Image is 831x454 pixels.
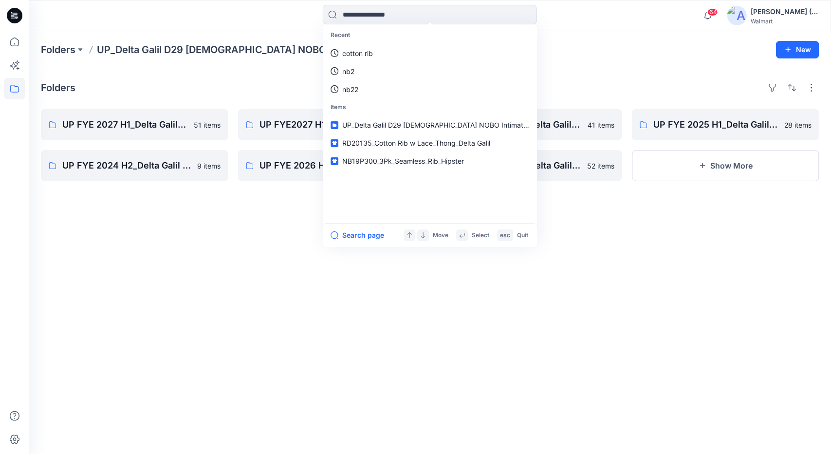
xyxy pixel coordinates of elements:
[325,62,535,80] a: nb2
[41,82,75,94] h4: Folders
[194,120,221,130] p: 51 items
[751,18,819,25] div: Walmart
[41,109,228,140] a: UP FYE 2027 H1_Delta Galil D29 [DEMOGRAPHIC_DATA] NOBO Wall51 items
[342,139,490,147] span: RD20135_Cotton Rib w Lace_Thong_Delta Galil
[97,43,372,57] p: UP_Delta Galil D29 [DEMOGRAPHIC_DATA] NOBO Intimates
[433,230,448,241] p: Move
[325,116,535,134] a: UP_Delta Galil D29 [DEMOGRAPHIC_DATA] NOBO Intimates
[653,118,778,132] p: UP FYE 2025 H1_Delta Galil D29 [DEMOGRAPHIC_DATA] NOBO Bras
[325,134,535,152] a: RD20135_Cotton Rib w Lace_Thong_Delta Galil
[238,150,425,181] a: UP FYE 2026 H2_Delta Galil D29 [DEMOGRAPHIC_DATA] NOBO Panties39 items
[62,118,188,132] p: UP FYE 2027 H1_Delta Galil D29 [DEMOGRAPHIC_DATA] NOBO Wall
[776,41,819,58] button: New
[751,6,819,18] div: [PERSON_NAME] (Delta Galil)
[342,157,464,165] span: NB19P300_3Pk_Seamless_Rib_Hipster
[500,230,510,241] p: esc
[331,229,384,241] button: Search page
[472,230,489,241] p: Select
[632,109,819,140] a: UP FYE 2025 H1_Delta Galil D29 [DEMOGRAPHIC_DATA] NOBO Bras28 items
[62,159,191,172] p: UP FYE 2024 H2_Delta Galil D29 [DEMOGRAPHIC_DATA] NOBO Panties
[784,120,812,130] p: 28 items
[727,6,747,25] img: avatar
[197,161,221,171] p: 9 items
[325,98,535,116] p: Items
[325,26,535,44] p: Recent
[342,84,358,95] p: nb22
[325,80,535,98] a: nb22
[587,161,614,171] p: 52 items
[632,150,819,181] button: Show More
[342,66,354,76] p: nb2
[342,121,531,129] span: UP_Delta Galil D29 [DEMOGRAPHIC_DATA] NOBO Intimates
[259,159,384,172] p: UP FYE 2026 H2_Delta Galil D29 [DEMOGRAPHIC_DATA] NOBO Panties
[41,43,75,57] a: Folders
[588,120,614,130] p: 41 items
[325,152,535,170] a: NB19P300_3Pk_Seamless_Rib_Hipster
[238,109,425,140] a: UP FYE2027 H1_Delta Galil D29 [DEMOGRAPHIC_DATA] NoBo Panties39 items
[259,118,384,132] p: UP FYE2027 H1_Delta Galil D29 [DEMOGRAPHIC_DATA] NoBo Panties
[342,48,373,58] p: cotton rib
[41,150,228,181] a: UP FYE 2024 H2_Delta Galil D29 [DEMOGRAPHIC_DATA] NOBO Panties9 items
[707,8,718,16] span: 64
[325,44,535,62] a: cotton rib
[517,230,528,241] p: Quit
